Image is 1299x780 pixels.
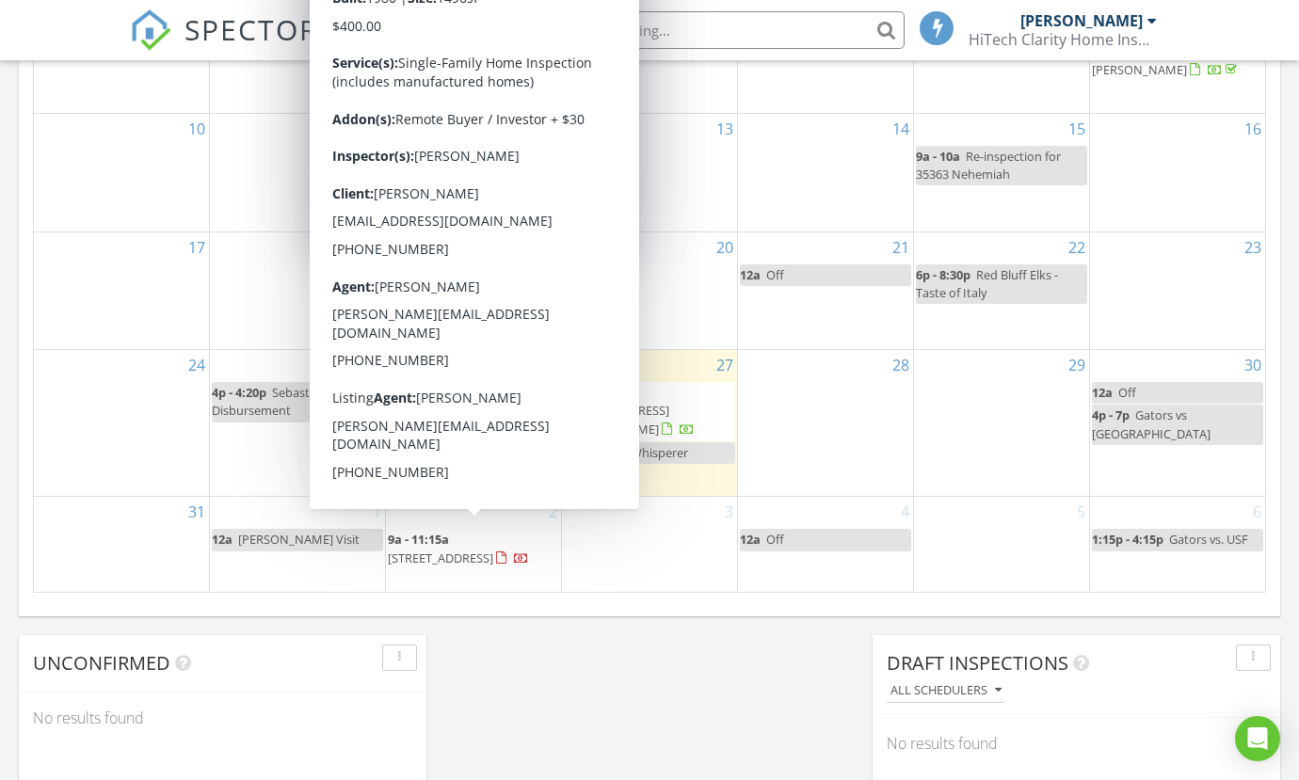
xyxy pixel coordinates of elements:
[1089,497,1265,592] td: Go to September 6, 2025
[212,531,233,548] span: 12a
[184,497,209,527] a: Go to August 31, 2025
[388,266,449,283] span: 9a - 11:30a
[34,113,210,231] td: Go to August 10, 2025
[386,231,562,350] td: Go to August 19, 2025
[388,148,537,200] a: 9a - 11:45a [STREET_ADDRESS][PERSON_NAME]
[889,350,913,380] a: Go to August 28, 2025
[1241,232,1265,263] a: Go to August 23, 2025
[34,497,210,592] td: Go to August 31, 2025
[369,497,385,527] a: Go to September 1, 2025
[388,529,559,569] a: 9a - 11:15a [STREET_ADDRESS]
[737,497,913,592] td: Go to September 4, 2025
[1073,497,1089,527] a: Go to September 5, 2025
[737,113,913,231] td: Go to August 14, 2025
[1235,716,1280,761] div: Open Intercom Messenger
[740,531,761,548] span: 12a
[1089,231,1265,350] td: Go to August 23, 2025
[388,148,449,165] span: 9a - 11:45a
[713,114,737,144] a: Go to August 13, 2025
[210,113,386,231] td: Go to August 11, 2025
[130,25,339,65] a: SPECTORA
[713,350,737,380] a: Go to August 27, 2025
[913,497,1089,592] td: Go to September 5, 2025
[361,114,385,144] a: Go to August 11, 2025
[537,114,561,144] a: Go to August 12, 2025
[562,113,738,231] td: Go to August 13, 2025
[184,350,209,380] a: Go to August 24, 2025
[19,692,426,743] div: No results found
[873,718,1280,769] div: No results found
[564,444,601,461] span: 2p - 3p
[1092,406,1211,441] span: Gators vs [GEOGRAPHIC_DATA]
[184,232,209,263] a: Go to August 17, 2025
[537,350,561,380] a: Go to August 26, 2025
[388,284,493,319] span: [STREET_ADDRESS][PERSON_NAME]
[386,497,562,592] td: Go to September 2, 2025
[212,384,349,419] span: Sebastian 529 Disbursement
[388,266,537,319] a: 9a - 11:30a [STREET_ADDRESS][PERSON_NAME]
[386,350,562,497] td: Go to August 26, 2025
[766,531,784,548] span: Off
[238,531,360,548] span: [PERSON_NAME] Visit
[1092,406,1130,423] span: 4p - 7p
[890,684,1002,697] div: All schedulers
[388,166,493,200] span: [STREET_ADDRESS][PERSON_NAME]
[1065,232,1089,263] a: Go to August 22, 2025
[564,402,669,437] span: [STREET_ADDRESS][PERSON_NAME]
[887,678,1005,704] button: All schedulers
[1118,384,1136,401] span: Off
[388,384,456,401] span: 10a - 12:15p
[889,232,913,263] a: Go to August 21, 2025
[721,497,737,527] a: Go to September 3, 2025
[361,350,385,380] a: Go to August 25, 2025
[916,148,1061,183] span: Re-inspection for 35363 Nehemiah
[528,11,905,49] input: Search everything...
[916,266,1058,301] span: Red Bluff Elks - Taste of Italy
[737,231,913,350] td: Go to August 21, 2025
[713,232,737,263] a: Go to August 20, 2025
[388,531,529,565] a: 9a - 11:15a [STREET_ADDRESS]
[545,497,561,527] a: Go to September 2, 2025
[210,231,386,350] td: Go to August 18, 2025
[210,497,386,592] td: Go to September 1, 2025
[969,30,1157,49] div: HiTech Clarity Home Inspections
[1089,350,1265,497] td: Go to August 30, 2025
[1092,24,1197,77] span: [STREET_ADDRESS][PERSON_NAME][PERSON_NAME]
[34,350,210,497] td: Go to August 24, 2025
[916,266,970,283] span: 6p - 8:30p
[388,382,559,422] a: 10a - 12:15p [STREET_ADDRESS]
[913,113,1089,231] td: Go to August 15, 2025
[386,113,562,231] td: Go to August 12, 2025
[388,402,493,419] span: [STREET_ADDRESS]
[130,9,171,51] img: The Best Home Inspection Software - Spectora
[388,384,547,419] a: 10a - 12:15p [STREET_ADDRESS]
[212,384,266,401] span: 4p - 4:20p
[388,264,559,324] a: 9a - 11:30a [STREET_ADDRESS][PERSON_NAME]
[537,232,561,263] a: Go to August 19, 2025
[1092,7,1241,78] a: 11a - 2:30p [STREET_ADDRESS][PERSON_NAME][PERSON_NAME]
[564,384,695,437] a: 10:30a - 1p [STREET_ADDRESS][PERSON_NAME]
[34,231,210,350] td: Go to August 17, 2025
[184,114,209,144] a: Go to August 10, 2025
[1169,531,1248,548] span: Gators vs. USF
[607,444,688,461] span: Dirt Whisperer
[1092,531,1163,548] span: 1:15p - 4:15p
[562,231,738,350] td: Go to August 20, 2025
[766,266,784,283] span: Off
[913,350,1089,497] td: Go to August 29, 2025
[184,9,339,49] span: SPECTORA
[889,114,913,144] a: Go to August 14, 2025
[737,350,913,497] td: Go to August 28, 2025
[210,350,386,497] td: Go to August 25, 2025
[1065,114,1089,144] a: Go to August 15, 2025
[361,232,385,263] a: Go to August 18, 2025
[388,146,559,205] a: 9a - 11:45a [STREET_ADDRESS][PERSON_NAME]
[740,266,761,283] span: 12a
[887,650,1068,676] span: Draft Inspections
[1020,11,1143,30] div: [PERSON_NAME]
[913,231,1089,350] td: Go to August 22, 2025
[562,497,738,592] td: Go to September 3, 2025
[388,531,449,548] span: 9a - 11:15a
[1092,384,1113,401] span: 12a
[897,497,913,527] a: Go to September 4, 2025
